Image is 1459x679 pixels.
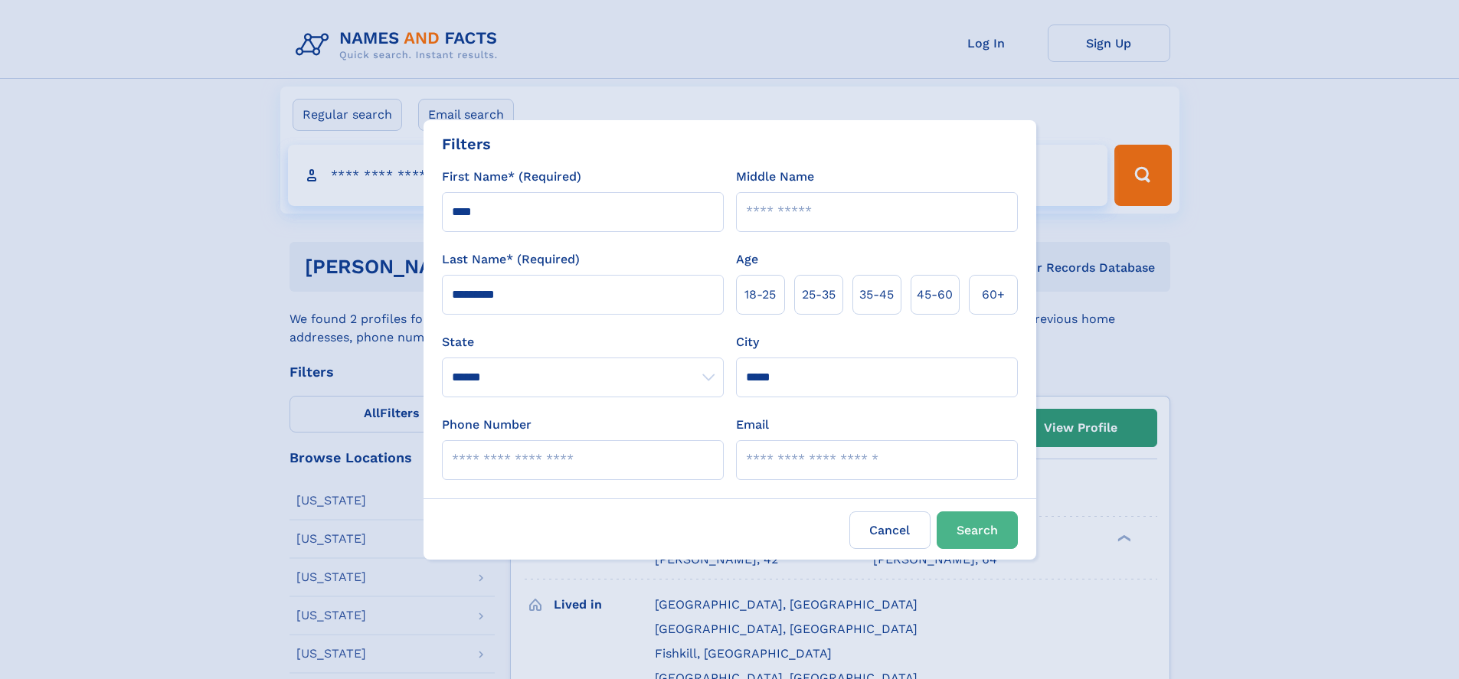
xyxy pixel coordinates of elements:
[736,168,814,186] label: Middle Name
[802,286,836,304] span: 25‑35
[859,286,894,304] span: 35‑45
[736,250,758,269] label: Age
[736,333,759,351] label: City
[442,333,724,351] label: State
[736,416,769,434] label: Email
[744,286,776,304] span: 18‑25
[937,511,1018,549] button: Search
[917,286,953,304] span: 45‑60
[442,132,491,155] div: Filters
[982,286,1005,304] span: 60+
[442,168,581,186] label: First Name* (Required)
[849,511,931,549] label: Cancel
[442,250,580,269] label: Last Name* (Required)
[442,416,532,434] label: Phone Number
